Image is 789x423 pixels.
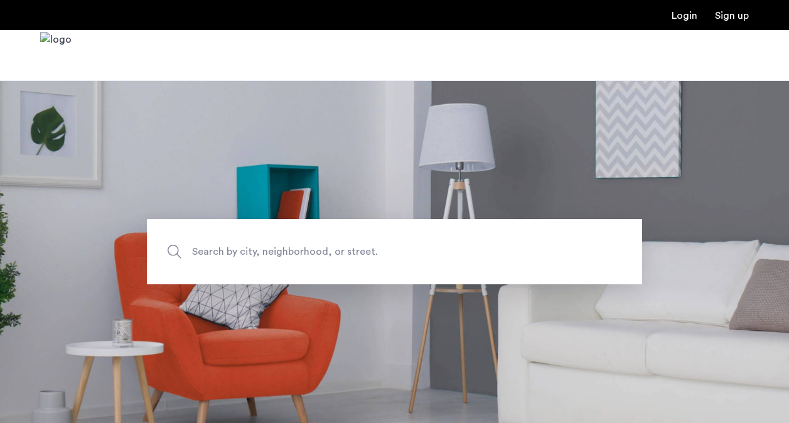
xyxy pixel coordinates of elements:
[192,244,539,260] span: Search by city, neighborhood, or street.
[147,219,642,284] input: Apartment Search
[715,11,749,21] a: Registration
[40,32,72,79] a: Cazamio Logo
[672,11,697,21] a: Login
[40,32,72,79] img: logo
